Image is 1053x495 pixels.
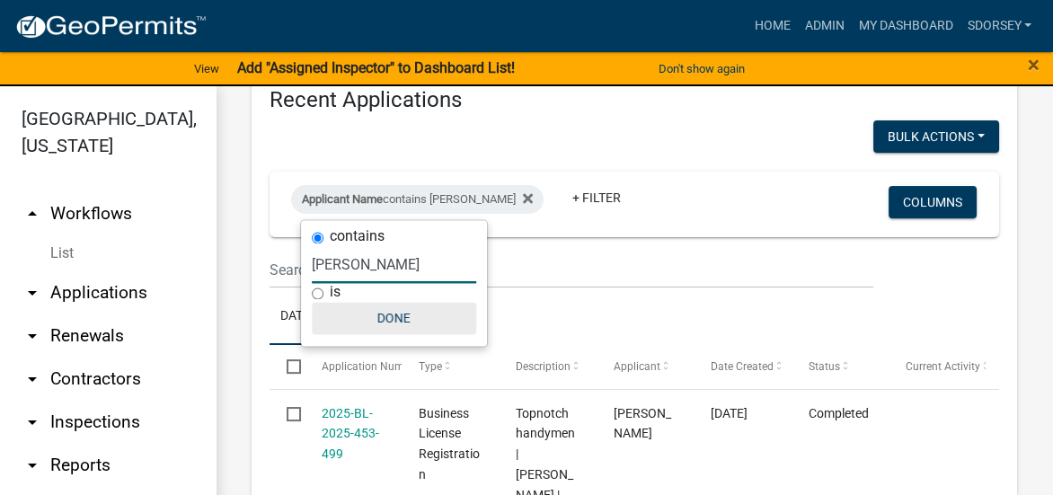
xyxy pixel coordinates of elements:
[402,345,499,388] datatable-header-cell: Type
[711,360,774,373] span: Date Created
[808,406,868,420] span: Completed
[304,345,401,388] datatable-header-cell: Application Number
[270,288,321,346] a: Data
[419,360,442,373] span: Type
[614,406,671,441] span: David
[851,9,960,43] a: My Dashboard
[312,302,476,334] button: Done
[330,285,341,299] label: is
[791,345,888,388] datatable-header-cell: Status
[889,186,977,218] button: Columns
[22,325,43,347] i: arrow_drop_down
[651,54,752,84] button: Don't show again
[187,54,226,84] a: View
[1028,52,1040,77] span: ×
[747,9,797,43] a: Home
[808,360,839,373] span: Status
[302,192,383,206] span: Applicant Name
[270,345,304,388] datatable-header-cell: Select
[22,455,43,476] i: arrow_drop_down
[291,185,544,214] div: contains [PERSON_NAME]
[270,252,873,288] input: Search for applications
[499,345,596,388] datatable-header-cell: Description
[614,360,660,373] span: Applicant
[711,406,748,420] span: 04/23/2025
[797,9,851,43] a: Admin
[22,282,43,304] i: arrow_drop_down
[22,411,43,433] i: arrow_drop_down
[270,87,999,113] h4: Recent Applications
[419,406,480,482] span: Business License Registration
[22,368,43,390] i: arrow_drop_down
[237,59,515,76] strong: Add "Assigned Inspector" to Dashboard List!
[322,406,379,462] a: 2025-BL-2025-453-499
[597,345,694,388] datatable-header-cell: Applicant
[22,203,43,225] i: arrow_drop_up
[330,229,385,243] label: contains
[906,360,980,373] span: Current Activity
[1028,54,1040,75] button: Close
[873,120,999,153] button: Bulk Actions
[960,9,1039,43] a: sdorsey
[516,360,571,373] span: Description
[322,360,420,373] span: Application Number
[694,345,791,388] datatable-header-cell: Date Created
[558,181,635,214] a: + Filter
[889,345,986,388] datatable-header-cell: Current Activity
